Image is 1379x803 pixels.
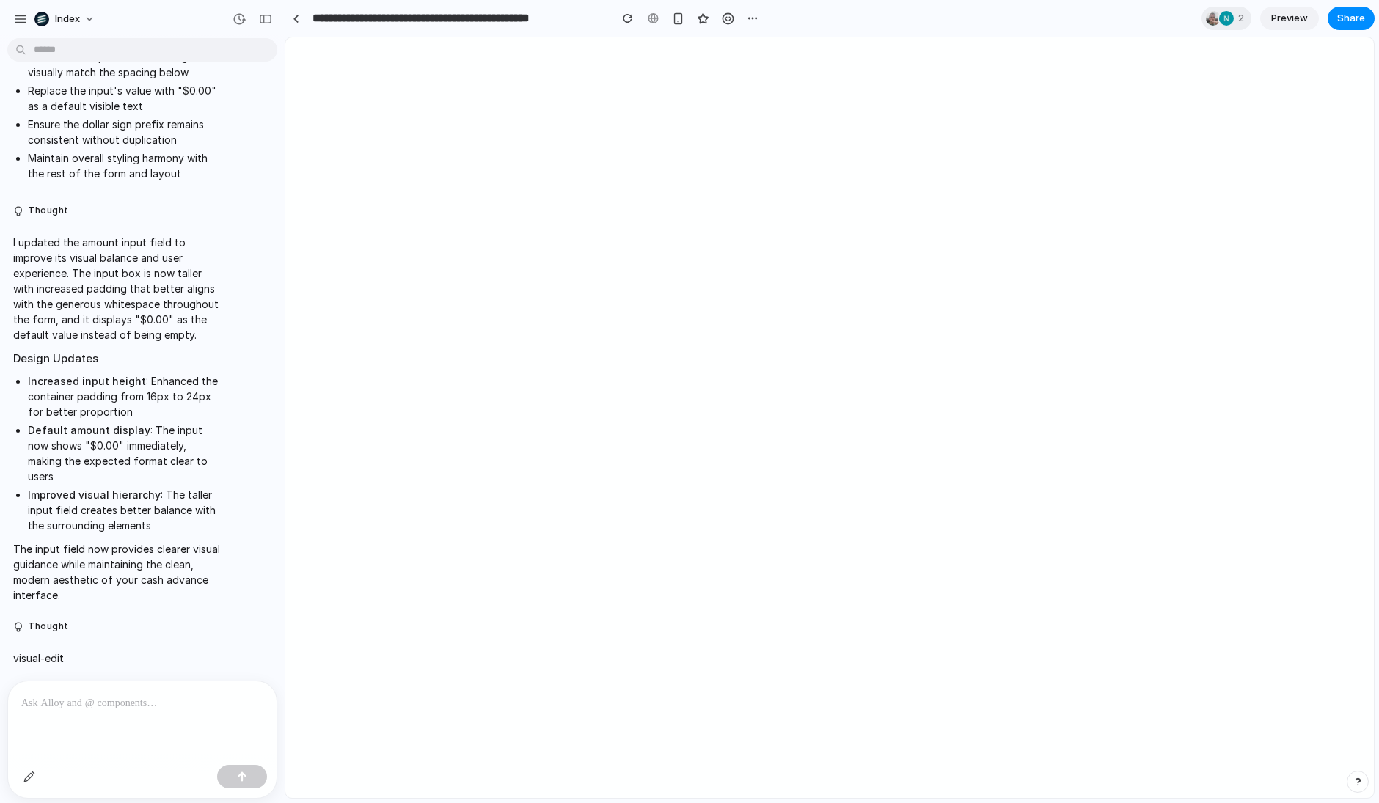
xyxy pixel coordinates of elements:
strong: Increased input height [28,375,146,387]
button: Index [29,7,103,31]
li: Maintain overall styling harmony with the rest of the form and layout [28,150,222,181]
li: : The input now shows "$0.00" immediately, making the expected format clear to users [28,422,222,484]
a: Preview [1260,7,1319,30]
span: Share [1337,11,1365,26]
li: Ensure the dollar sign prefix remains consistent without duplication [28,117,222,147]
p: visual-edit [13,650,64,666]
strong: Improved visual hierarchy [28,488,161,501]
li: : The taller input field creates better balance with the surrounding elements [28,487,222,533]
p: The input field now provides clearer visual guidance while maintaining the clean, modern aestheti... [13,541,222,603]
div: 2 [1201,7,1251,30]
p: I updated the amount input field to improve its visual balance and user experience. The input box... [13,235,222,342]
h2: Design Updates [13,351,222,367]
li: : Enhanced the container padding from 16px to 24px for better proportion [28,373,222,419]
li: Increase the input container height to visually match the spacing below [28,49,222,80]
li: Replace the input's value with "$0.00" as a default visible text [28,83,222,114]
span: Index [55,12,80,26]
button: Share [1328,7,1375,30]
span: 2 [1238,11,1248,26]
strong: Default amount display [28,424,150,436]
span: Preview [1271,11,1308,26]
